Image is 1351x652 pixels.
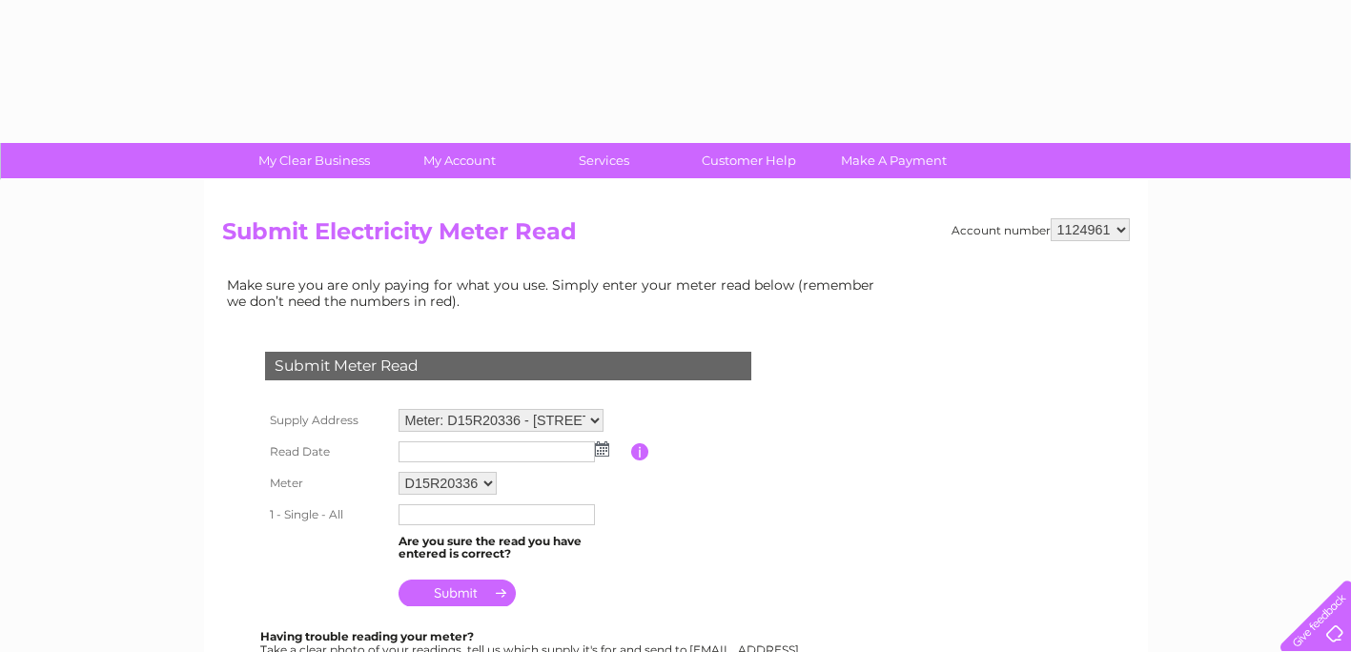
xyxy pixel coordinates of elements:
a: Customer Help [670,143,828,178]
th: Read Date [260,437,394,467]
b: Having trouble reading your meter? [260,629,474,643]
img: ... [595,441,609,457]
input: Information [631,443,649,460]
a: My Account [380,143,538,178]
a: Services [525,143,683,178]
a: My Clear Business [235,143,393,178]
td: Make sure you are only paying for what you use. Simply enter your meter read below (remember we d... [222,273,890,313]
div: Account number [952,218,1130,241]
td: Are you sure the read you have entered is correct? [394,530,631,566]
th: Supply Address [260,404,394,437]
div: Submit Meter Read [265,352,751,380]
th: 1 - Single - All [260,499,394,530]
input: Submit [399,580,516,606]
a: Make A Payment [815,143,972,178]
h2: Submit Electricity Meter Read [222,218,1130,255]
th: Meter [260,467,394,499]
